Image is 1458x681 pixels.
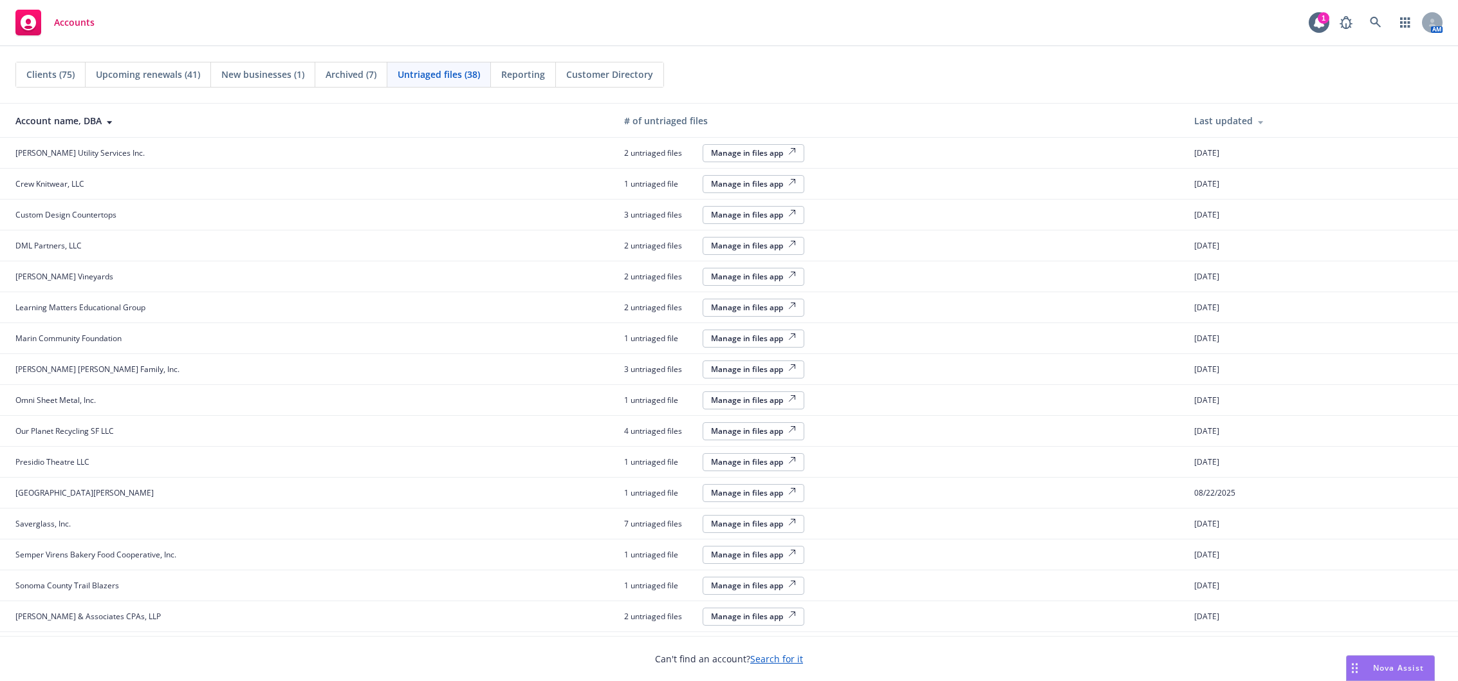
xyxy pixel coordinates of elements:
button: Manage in files app [703,546,804,564]
span: [DATE] [1194,611,1219,622]
span: Saverglass, Inc. [15,518,71,529]
div: 1 [1318,12,1329,24]
div: # of untriaged files [624,114,1174,127]
button: Manage in files app [703,422,804,440]
span: [DATE] [1194,147,1219,158]
span: Customer Directory [566,68,653,81]
span: Accounts [54,17,95,28]
button: Nova Assist [1346,655,1435,681]
span: Omni Sheet Metal, Inc. [15,395,96,406]
button: Manage in files app [703,453,804,471]
span: 2 untriaged files [624,302,695,313]
span: [DATE] [1194,456,1219,467]
span: Presidio Theatre LLC [15,456,89,467]
span: 3 untriaged files [624,209,695,220]
span: [DATE] [1194,333,1219,344]
div: Manage in files app [711,580,796,591]
a: Search [1363,10,1389,35]
span: 1 untriaged file [624,395,695,406]
span: Reporting [501,68,545,81]
span: [DATE] [1194,518,1219,529]
span: Untriaged files (38) [398,68,480,81]
span: [DATE] [1194,425,1219,436]
span: [DATE] [1194,271,1219,282]
span: [DATE] [1194,580,1219,591]
div: Last updated [1194,114,1448,127]
span: [PERSON_NAME] & Associates CPAs, LLP [15,611,161,622]
span: Learning Matters Educational Group [15,302,145,313]
span: 1 untriaged file [624,333,695,344]
div: Manage in files app [711,271,796,282]
span: 1 untriaged file [624,487,695,498]
span: Crew Knitwear, LLC [15,178,84,189]
span: Upcoming renewals (41) [96,68,200,81]
span: Custom Design Countertops [15,209,116,220]
div: Manage in files app [711,518,796,529]
div: Manage in files app [711,611,796,622]
span: Clients (75) [26,68,75,81]
span: [DATE] [1194,178,1219,189]
div: Manage in files app [711,364,796,375]
span: New businesses (1) [221,68,304,81]
a: Search for it [750,653,803,665]
button: Manage in files app [703,577,804,595]
button: Manage in files app [703,330,804,348]
div: Manage in files app [711,147,796,158]
span: [PERSON_NAME] Vineyards [15,271,113,282]
span: [DATE] [1194,209,1219,220]
div: Manage in files app [711,549,796,560]
span: 2 untriaged files [624,271,695,282]
div: Drag to move [1347,656,1363,680]
span: [DATE] [1194,240,1219,251]
span: [DATE] [1194,549,1219,560]
span: Sonoma County Trail Blazers [15,580,119,591]
span: 1 untriaged file [624,178,695,189]
div: Manage in files app [711,456,796,467]
button: Manage in files app [703,268,804,286]
div: Manage in files app [711,333,796,344]
button: Manage in files app [703,608,804,626]
span: DML Partners, LLC [15,240,82,251]
button: Manage in files app [703,360,804,378]
button: Manage in files app [703,515,804,533]
span: Can't find an account? [655,652,803,666]
span: 1 untriaged file [624,549,695,560]
button: Manage in files app [703,299,804,317]
button: Manage in files app [703,484,804,502]
span: 1 untriaged file [624,456,695,467]
span: [PERSON_NAME] [PERSON_NAME] Family, Inc. [15,364,180,375]
div: Manage in files app [711,302,796,313]
button: Manage in files app [703,175,804,193]
button: Manage in files app [703,237,804,255]
span: [DATE] [1194,302,1219,313]
button: Manage in files app [703,391,804,409]
span: 2 untriaged files [624,611,695,622]
a: Report a Bug [1333,10,1359,35]
span: 2 untriaged files [624,147,695,158]
span: 3 untriaged files [624,364,695,375]
div: Manage in files app [711,209,796,220]
span: 1 untriaged file [624,580,695,591]
span: [PERSON_NAME] Utility Services Inc. [15,147,145,158]
div: Account name, DBA [15,114,604,127]
button: Manage in files app [703,206,804,224]
span: Nova Assist [1373,662,1424,673]
div: Manage in files app [711,395,796,406]
span: Archived (7) [326,68,376,81]
span: [DATE] [1194,395,1219,406]
span: 4 untriaged files [624,425,695,436]
div: Manage in files app [711,178,796,189]
span: Marin Community Foundation [15,333,122,344]
div: Manage in files app [711,240,796,251]
div: Manage in files app [711,425,796,436]
span: 2 untriaged files [624,240,695,251]
span: [GEOGRAPHIC_DATA][PERSON_NAME] [15,487,154,498]
span: 7 untriaged files [624,518,695,529]
span: Our Planet Recycling SF LLC [15,425,114,436]
span: 08/22/2025 [1194,487,1235,498]
a: Switch app [1392,10,1418,35]
span: Semper Virens Bakery Food Cooperative, Inc. [15,549,176,560]
span: [DATE] [1194,364,1219,375]
a: Accounts [10,5,100,41]
div: Manage in files app [711,487,796,498]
